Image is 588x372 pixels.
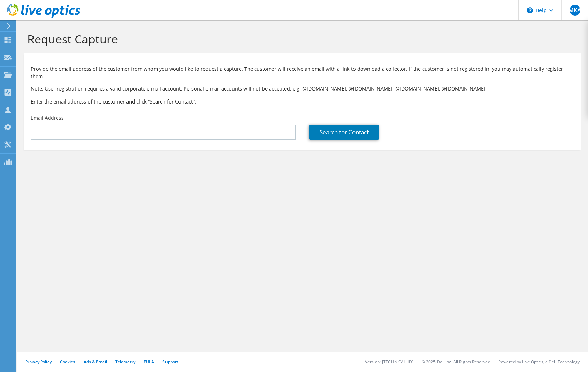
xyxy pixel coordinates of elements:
[31,65,574,80] p: Provide the email address of the customer from whom you would like to request a capture. The cust...
[162,359,178,365] a: Support
[144,359,154,365] a: EULA
[527,7,533,13] svg: \n
[570,5,580,16] span: MKA
[31,114,64,121] label: Email Address
[31,85,574,93] p: Note: User registration requires a valid corporate e-mail account. Personal e-mail accounts will ...
[498,359,580,365] li: Powered by Live Optics, a Dell Technology
[25,359,52,365] a: Privacy Policy
[115,359,135,365] a: Telemetry
[309,125,379,140] a: Search for Contact
[84,359,107,365] a: Ads & Email
[27,32,574,46] h1: Request Capture
[422,359,490,365] li: © 2025 Dell Inc. All Rights Reserved
[365,359,413,365] li: Version: [TECHNICAL_ID]
[31,98,574,105] h3: Enter the email address of the customer and click “Search for Contact”.
[60,359,76,365] a: Cookies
